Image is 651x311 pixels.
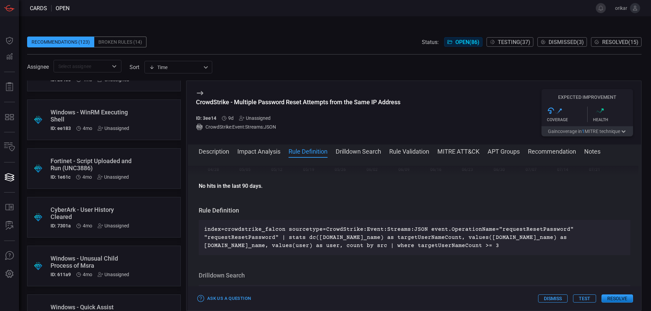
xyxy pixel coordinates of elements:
[199,206,630,215] h3: Rule Definition
[98,126,129,131] div: Unassigned
[83,126,92,131] span: Apr 09, 2025 12:09 PM
[537,37,587,47] button: Dismissed(3)
[1,32,18,49] button: Dashboard
[51,223,71,228] h5: ID: 7301a
[1,266,18,282] button: Preferences
[56,5,70,12] span: open
[51,157,132,172] div: Fortinet - Script Uploaded and Run (UNC3886)
[538,294,568,303] button: Dismiss
[98,272,129,277] div: Unassigned
[94,37,146,47] div: Broken Rules (14)
[1,109,18,125] button: MITRE - Detection Posture
[51,109,132,123] div: Windows - WinRM Executing Shell
[237,147,280,155] button: Impact Analysis
[488,147,520,155] button: APT Groups
[196,293,253,304] button: Ask Us a Question
[199,271,630,280] h3: Drilldown Search
[27,37,94,47] div: Recommendations (123)
[51,255,132,269] div: Windows - Unusual Child Process of Msra
[51,272,71,277] h5: ID: 611a9
[239,115,271,121] div: Unassigned
[196,124,400,130] div: CrowdStrike:Event:Streams:JSON
[541,126,633,136] button: Gaincoverage in1MITRE technique
[97,174,129,180] div: Unassigned
[487,37,533,47] button: Testing(37)
[199,147,229,155] button: Description
[204,225,625,250] p: index=crowdstrike_falcon sourcetype=CrowdStrike:Event:Streams:JSON event.OperationName="requestRe...
[547,117,587,122] div: Coverage
[27,64,49,70] span: Assignee
[336,147,381,155] button: Drilldown Search
[51,174,71,180] h5: ID: 1e61c
[51,206,132,220] div: CyberArk - User History Cleared
[591,37,642,47] button: Resolved(15)
[601,294,633,303] button: Resolve
[110,62,119,71] button: Open
[149,64,201,71] div: Time
[130,64,139,70] label: sort
[528,147,576,155] button: Recommendation
[83,223,92,228] span: Apr 02, 2025 9:29 AM
[1,169,18,185] button: Cards
[573,294,596,303] button: Test
[422,39,439,45] span: Status:
[455,39,479,45] span: Open ( 86 )
[1,199,18,216] button: Rule Catalog
[1,218,18,234] button: ALERT ANALYSIS
[389,147,429,155] button: Rule Validation
[199,183,262,189] strong: No hits in the last 90 days.
[1,139,18,155] button: Inventory
[593,117,633,122] div: Health
[228,115,234,121] span: Aug 03, 2025 8:29 AM
[437,147,479,155] button: MITRE ATT&CK
[56,62,108,70] input: Select assignee
[82,174,92,180] span: Apr 02, 2025 9:29 AM
[196,115,216,121] h5: ID: 3ee14
[51,126,71,131] h5: ID: ee183
[444,37,482,47] button: Open(86)
[609,5,627,11] span: orikar
[83,272,92,277] span: Apr 02, 2025 9:28 AM
[1,49,18,65] button: Detections
[98,223,129,228] div: Unassigned
[1,79,18,95] button: Reports
[1,248,18,264] button: Ask Us A Question
[584,147,600,155] button: Notes
[289,147,328,155] button: Rule Definition
[582,129,585,134] span: 1
[196,98,400,106] div: CrowdStrike - Multiple Password Reset Attempts from the Same IP Address
[602,39,638,45] span: Resolved ( 15 )
[498,39,530,45] span: Testing ( 37 )
[549,39,584,45] span: Dismissed ( 3 )
[30,5,47,12] span: Cards
[541,94,633,100] h5: Expected Improvement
